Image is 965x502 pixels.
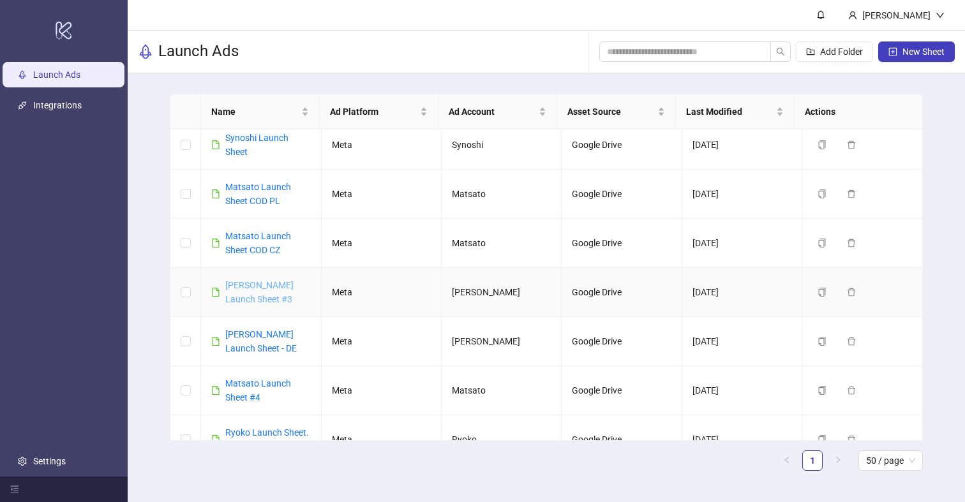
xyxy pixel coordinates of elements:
span: copy [818,435,827,444]
td: Meta [322,170,442,219]
span: copy [818,288,827,297]
td: Google Drive [562,317,682,366]
span: copy [818,239,827,247]
td: Google Drive [562,170,682,219]
td: Meta [322,121,442,170]
span: copy [818,337,827,346]
span: delete [847,189,856,198]
span: rocket [138,44,153,59]
a: Integrations [33,100,82,110]
td: Meta [322,219,442,268]
td: Google Drive [562,219,682,268]
span: delete [847,239,856,247]
span: plus-square [888,47,897,56]
td: Google Drive [562,366,682,415]
span: Asset Source [567,105,655,119]
span: file [211,288,220,297]
td: Synoshi [442,121,562,170]
td: Meta [322,415,442,464]
span: down [936,11,945,20]
span: file [211,386,220,395]
span: file [211,239,220,247]
td: Ryoko [442,415,562,464]
td: [PERSON_NAME] [442,268,562,317]
td: [DATE] [682,268,802,317]
span: file [211,140,220,149]
td: Google Drive [562,415,682,464]
li: Next Page [828,450,848,471]
li: Previous Page [777,450,797,471]
button: New Sheet [878,41,955,62]
a: [PERSON_NAME] Launch Sheet - DE [225,329,297,353]
span: Ad Account [449,105,536,119]
a: [PERSON_NAME] Launch Sheet #3 [225,280,294,304]
span: delete [847,288,856,297]
td: Matsato [442,219,562,268]
th: Name [201,94,320,129]
a: Synoshi Launch Sheet [225,133,288,157]
span: Add Folder [820,47,863,57]
span: delete [847,435,856,444]
span: menu-fold [10,485,19,494]
td: Meta [322,268,442,317]
span: user [848,11,857,20]
td: [PERSON_NAME] [442,317,562,366]
button: Add Folder [796,41,873,62]
span: search [776,47,785,56]
td: [DATE] [682,121,802,170]
div: Page Size [858,450,923,471]
td: [DATE] [682,415,802,464]
a: 1 [803,451,822,470]
span: copy [818,189,827,198]
span: copy [818,140,827,149]
span: bell [816,10,825,19]
span: Last Modified [686,105,774,119]
span: file [211,435,220,444]
td: [DATE] [682,317,802,366]
td: [DATE] [682,170,802,219]
span: file [211,337,220,346]
th: Ad Platform [320,94,438,129]
span: delete [847,140,856,149]
td: Google Drive [562,121,682,170]
button: left [777,450,797,471]
td: Google Drive [562,268,682,317]
span: delete [847,337,856,346]
a: Settings [33,456,66,466]
span: copy [818,386,827,395]
span: delete [847,386,856,395]
td: [DATE] [682,219,802,268]
th: Ad Account [438,94,557,129]
a: Ryoko Launch Sheet. #4 [225,427,309,452]
td: Matsato [442,170,562,219]
a: Matsato Launch Sheet COD CZ [225,231,291,255]
span: folder-add [806,47,815,56]
div: [PERSON_NAME] [857,8,936,22]
span: left [783,456,791,464]
a: Matsato Launch Sheet COD PL [225,182,291,206]
span: 50 / page [866,451,915,470]
a: Matsato Launch Sheet #4 [225,378,291,402]
a: Launch Ads [33,70,80,80]
li: 1 [802,450,823,471]
span: Ad Platform [330,105,417,119]
h3: Launch Ads [158,41,239,62]
td: [DATE] [682,366,802,415]
span: Name [211,105,299,119]
span: New Sheet [902,47,945,57]
td: Meta [322,317,442,366]
td: Meta [322,366,442,415]
th: Last Modified [676,94,795,129]
span: file [211,189,220,198]
button: right [828,450,848,471]
th: Actions [795,94,913,129]
span: right [834,456,842,464]
th: Asset Source [557,94,676,129]
td: Matsato [442,366,562,415]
